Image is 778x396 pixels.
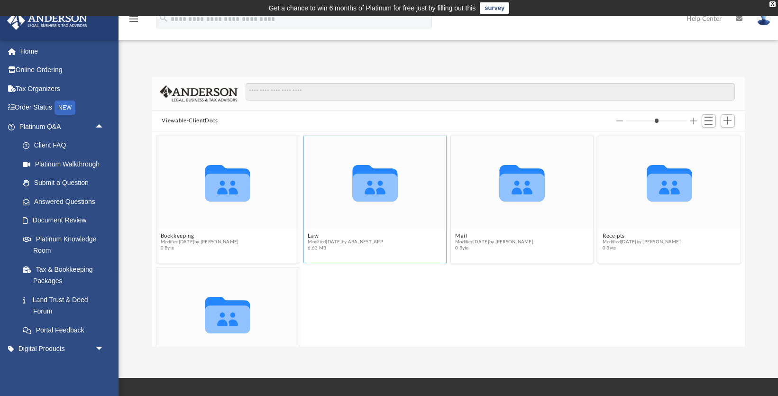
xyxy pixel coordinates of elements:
[13,321,119,340] a: Portal Feedback
[7,340,119,359] a: Digital Productsarrow_drop_down
[455,233,533,239] button: Mail
[13,290,119,321] a: Land Trust & Deed Forum
[7,117,119,136] a: Platinum Q&Aarrow_drop_up
[128,13,139,25] i: menu
[480,2,509,14] a: survey
[95,340,114,359] span: arrow_drop_down
[690,118,697,124] button: Increase column size
[13,211,119,230] a: Document Review
[308,239,383,245] span: Modified [DATE] by ABA_NEST_APP
[7,79,119,98] a: Tax Organizers
[626,118,687,124] input: Column size
[602,239,680,245] span: Modified [DATE] by [PERSON_NAME]
[160,239,238,245] span: Modified [DATE] by [PERSON_NAME]
[721,114,735,128] button: Add
[160,245,238,251] span: 0 Byte
[13,174,119,193] a: Submit a Question
[7,42,119,61] a: Home
[455,245,533,251] span: 0 Byte
[13,136,119,155] a: Client FAQ
[455,239,533,245] span: Modified [DATE] by [PERSON_NAME]
[13,192,119,211] a: Answered Questions
[160,233,238,239] button: Bookkeeping
[616,118,623,124] button: Decrease column size
[769,1,776,7] div: close
[602,245,680,251] span: 0 Byte
[95,117,114,137] span: arrow_drop_up
[128,18,139,25] a: menu
[13,260,119,290] a: Tax & Bookkeeping Packages
[702,114,716,128] button: Switch to List View
[55,101,75,115] div: NEW
[269,2,476,14] div: Get a chance to win 6 months of Platinum for free just by filling out this
[308,245,383,251] span: 6.63 MB
[4,11,90,30] img: Anderson Advisors Platinum Portal
[7,61,119,80] a: Online Ordering
[95,358,114,378] span: arrow_drop_down
[13,230,119,260] a: Platinum Knowledge Room
[757,12,771,26] img: User Pic
[7,358,119,377] a: My Entitiesarrow_drop_down
[246,83,734,101] input: Search files and folders
[152,131,745,347] div: grid
[7,98,119,118] a: Order StatusNEW
[13,155,119,174] a: Platinum Walkthrough
[162,117,218,125] button: Viewable-ClientDocs
[308,233,383,239] button: Law
[602,233,680,239] button: Receipts
[158,13,169,23] i: search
